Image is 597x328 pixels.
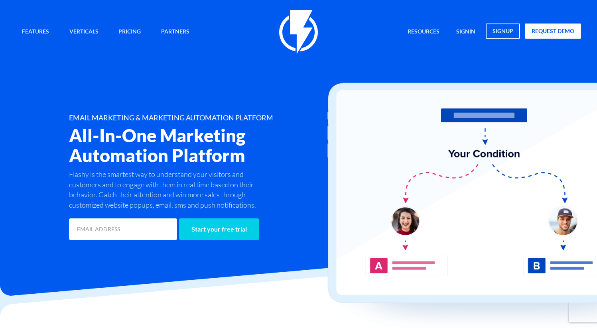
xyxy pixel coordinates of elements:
h1: EMAIL MARKETING & MARKETING AUTOMATION PLATFORM [69,114,340,122]
a: request demo [525,24,581,39]
a: Partners [155,24,195,41]
input: Start your free trial [179,218,259,240]
a: signup [486,24,520,39]
a: Verticals [63,24,104,41]
h2: All-In-One Marketing Automation Platform [69,126,340,165]
a: signin [450,24,481,41]
a: Resources [402,24,445,41]
a: Features [16,24,55,41]
p: Flashy is the smartest way to understand your visitors and customers and to engage with them in r... [69,169,269,210]
a: Pricing [112,24,147,41]
input: EMAIL ADDRESS [69,218,177,240]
